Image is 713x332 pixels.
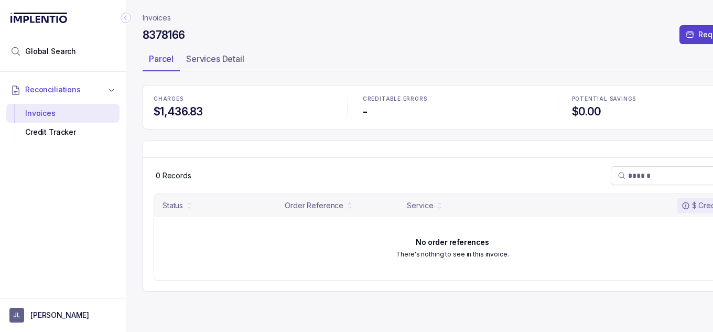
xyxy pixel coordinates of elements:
[9,308,116,323] button: User initials[PERSON_NAME]
[6,78,120,101] button: Reconciliations
[30,310,89,320] p: [PERSON_NAME]
[120,12,132,24] div: Collapse Icon
[154,104,333,119] h4: $1,436.83
[15,104,111,123] div: Invoices
[156,170,191,181] p: 0 Records
[15,123,111,142] div: Credit Tracker
[143,28,185,42] h4: 8378166
[154,96,333,102] p: CHARGES
[416,238,489,247] h6: No order references
[396,249,509,260] p: There's nothing to see in this invoice.
[363,96,542,102] p: CREDITABLE ERRORS
[25,46,76,57] span: Global Search
[143,13,171,23] a: Invoices
[407,200,433,211] div: Service
[25,84,81,95] span: Reconciliations
[9,308,24,323] span: User initials
[149,52,174,65] p: Parcel
[143,13,171,23] nav: breadcrumb
[143,50,180,71] li: Tab Parcel
[163,200,183,211] div: Status
[6,102,120,144] div: Reconciliations
[285,200,343,211] div: Order Reference
[186,52,244,65] p: Services Detail
[156,170,191,181] div: Remaining page entries
[180,50,251,71] li: Tab Services Detail
[363,104,542,119] h4: -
